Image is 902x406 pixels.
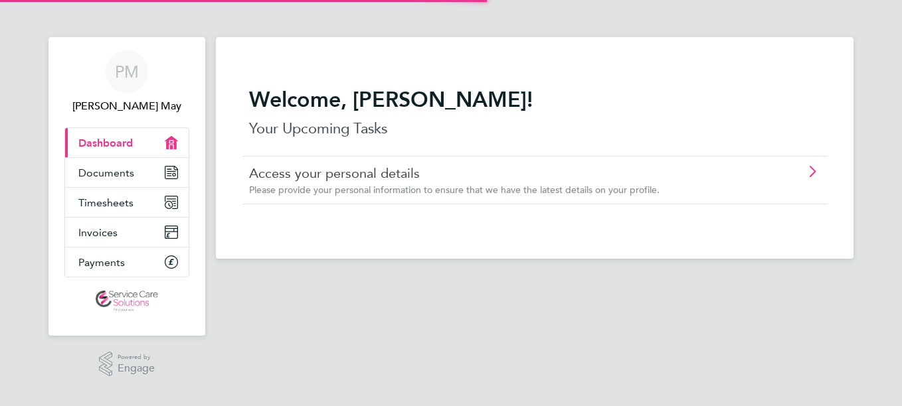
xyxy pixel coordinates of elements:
[65,188,189,217] a: Timesheets
[65,128,189,157] a: Dashboard
[78,256,125,269] span: Payments
[118,363,155,374] span: Engage
[99,352,155,377] a: Powered byEngage
[96,291,158,312] img: servicecare-logo-retina.png
[249,184,660,196] span: Please provide your personal information to ensure that we have the latest details on your profile.
[115,63,139,80] span: PM
[78,226,118,239] span: Invoices
[64,98,189,114] span: Patsy May
[118,352,155,363] span: Powered by
[78,196,134,209] span: Timesheets
[65,158,189,187] a: Documents
[78,167,134,179] span: Documents
[48,37,205,336] nav: Main navigation
[65,218,189,247] a: Invoices
[64,291,189,312] a: Go to home page
[78,137,133,149] span: Dashboard
[249,165,745,182] a: Access your personal details
[64,50,189,114] a: PM[PERSON_NAME] May
[65,247,189,277] a: Payments
[249,118,820,139] p: Your Upcoming Tasks
[249,86,820,113] h2: Welcome, [PERSON_NAME]!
